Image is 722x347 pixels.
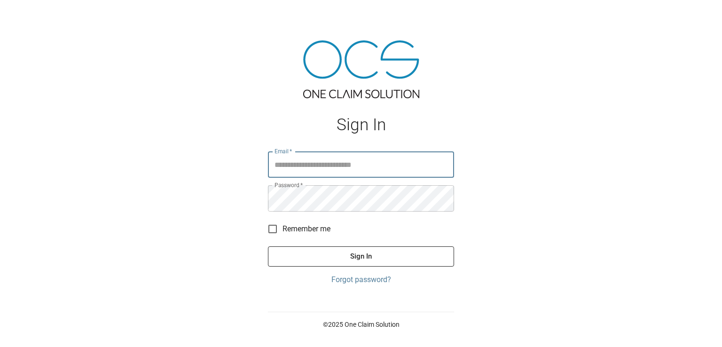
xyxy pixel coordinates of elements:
[275,181,303,189] label: Password
[268,274,454,285] a: Forgot password?
[268,320,454,329] p: © 2025 One Claim Solution
[268,115,454,134] h1: Sign In
[11,6,49,24] img: ocs-logo-white-transparent.png
[283,223,330,235] span: Remember me
[303,40,419,98] img: ocs-logo-tra.png
[275,147,292,155] label: Email
[268,246,454,266] button: Sign In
